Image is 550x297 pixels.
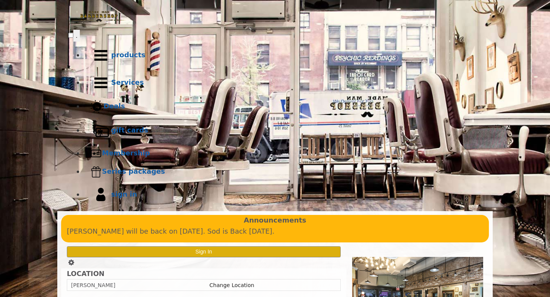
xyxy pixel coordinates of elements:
[91,120,111,141] img: Gift cards
[68,4,129,29] img: Made Man Barbershop logo
[91,45,111,66] img: Products
[67,226,483,237] p: [PERSON_NAME] will be back on [DATE]. Sod is Back [DATE].
[84,69,482,97] a: ServicesServices
[111,190,137,198] b: sign in
[111,78,144,86] b: Services
[111,126,148,134] b: gift cards
[84,181,482,208] a: sign insign in
[84,144,482,163] a: MembershipMembership
[68,33,73,38] input: menu toggle
[84,163,482,181] a: Series packagesSeries packages
[71,282,115,288] span: [PERSON_NAME]
[91,166,102,178] img: Series packages
[91,73,111,93] img: Services
[91,148,102,159] img: Membership
[104,102,125,110] b: Deals
[91,100,104,113] img: Deals
[244,215,306,226] b: Announcements
[73,30,80,42] button: menu toggle
[102,167,165,175] b: Series packages
[102,149,150,157] b: Membership
[67,246,341,257] button: Sign In
[84,117,482,144] a: Gift cardsgift cards
[67,270,104,278] b: LOCATION
[111,51,146,59] b: products
[76,32,78,39] span: .
[84,42,482,69] a: Productsproducts
[91,184,111,205] img: sign in
[84,97,482,117] a: DealsDeals
[209,282,254,288] a: Change Location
